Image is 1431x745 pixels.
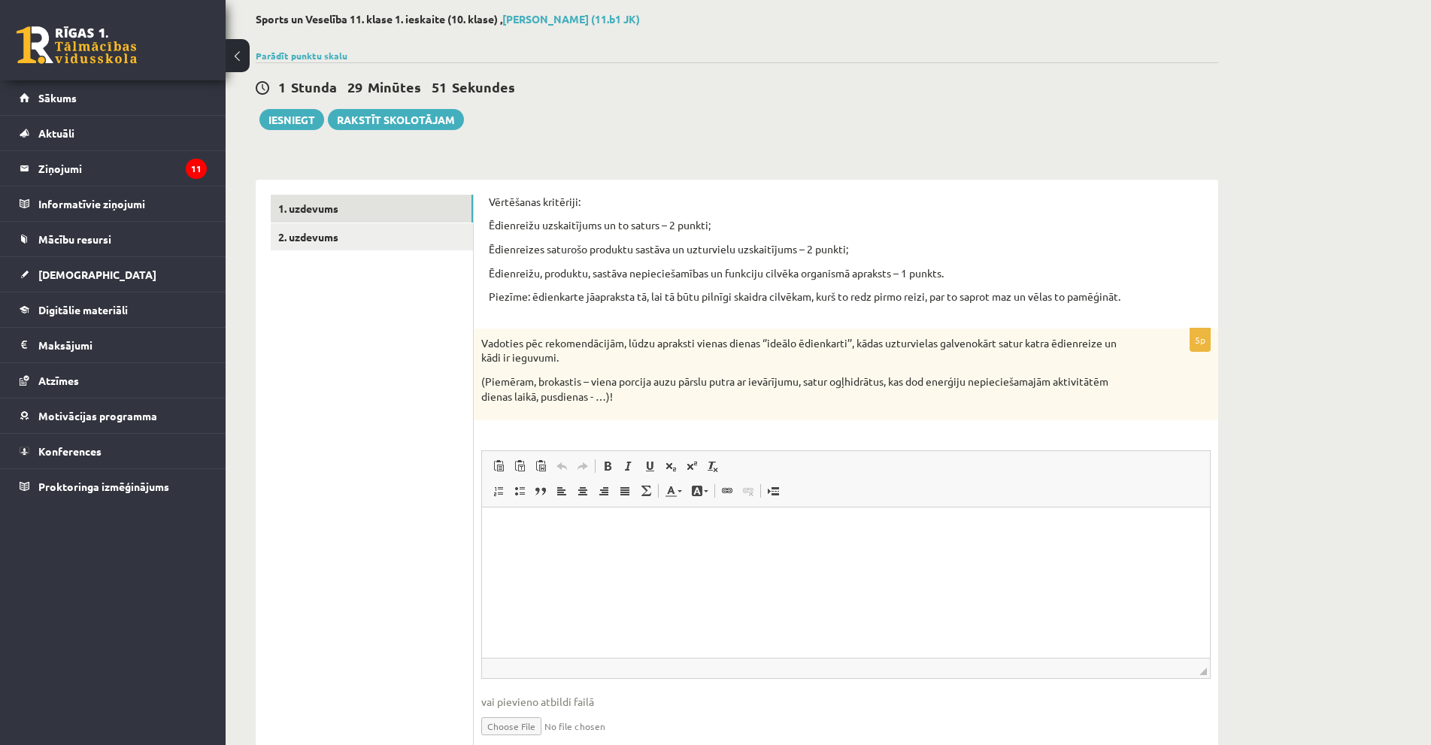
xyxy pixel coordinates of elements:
[762,481,784,501] a: Insert Page Break for Printing
[20,434,207,468] a: Konferences
[20,257,207,292] a: [DEMOGRAPHIC_DATA]
[489,266,1203,281] p: Ēdienreižu, produktu, sastāva nepieciešamības un funkciju cilvēka organismā apraksts – 1 punkts.
[20,186,207,221] a: Informatīvie ziņojumi
[530,456,551,476] a: Paste from Word
[502,12,640,26] a: [PERSON_NAME] (11.b1 JK)
[432,78,447,95] span: 51
[256,50,347,62] a: Parādīt punktu skalu
[38,303,128,316] span: Digitālie materiāli
[489,218,1203,233] p: Ēdienreižu uzskaitījums un to saturs – 2 punkti;
[717,481,738,501] a: Link (Ctrl+K)
[271,223,473,251] a: 2. uzdevums
[347,78,362,95] span: 29
[551,481,572,501] a: Align Left
[38,268,156,281] span: [DEMOGRAPHIC_DATA]
[38,232,111,246] span: Mācību resursi
[20,469,207,504] a: Proktoringa izmēģinājums
[20,328,207,362] a: Maksājumi
[20,292,207,327] a: Digitālie materiāli
[488,456,509,476] a: Paste (Ctrl+V)
[681,456,702,476] a: Superscript
[488,481,509,501] a: Insert/Remove Numbered List
[186,159,207,179] i: 11
[530,481,551,501] a: Block Quote
[38,409,157,422] span: Motivācijas programma
[20,222,207,256] a: Mācību resursi
[1190,328,1211,352] p: 5p
[452,78,515,95] span: Sekundes
[17,26,137,64] a: Rīgas 1. Tālmācības vidusskola
[481,694,1211,710] span: vai pievieno atbildi failā
[614,481,635,501] a: Justify
[38,328,207,362] legend: Maksājumi
[38,151,207,186] legend: Ziņojumi
[489,289,1203,304] p: Piezīme: ēdienkarte jāapraksta tā, lai tā būtu pilnīgi skaidra cilvēkam, kurš to redz pirmo reizi...
[259,109,324,130] button: Iesniegt
[509,456,530,476] a: Paste as plain text (Ctrl+Shift+V)
[20,363,207,398] a: Atzīmes
[38,91,77,104] span: Sākums
[635,481,656,501] a: Math
[278,78,286,95] span: 1
[639,456,660,476] a: Underline (Ctrl+U)
[38,126,74,140] span: Aktuāli
[368,78,421,95] span: Minūtes
[572,456,593,476] a: Redo (Ctrl+Y)
[572,481,593,501] a: Center
[38,480,169,493] span: Proktoringa izmēģinājums
[20,398,207,433] a: Motivācijas programma
[481,374,1135,404] p: (Piemēram, brokastis – viena porcija auzu pārslu putra ar ievārījumu, satur ogļhidrātus, kas dod ...
[660,456,681,476] a: Subscript
[597,456,618,476] a: Bold (Ctrl+B)
[489,195,1203,210] p: Vērtēšanas kritēriji:
[291,78,337,95] span: Stunda
[20,80,207,115] a: Sākums
[482,507,1210,658] iframe: Editor, wiswyg-editor-user-answer-47433777512240
[20,116,207,150] a: Aktuāli
[551,456,572,476] a: Undo (Ctrl+Z)
[489,242,1203,257] p: Ēdienreizes saturošo produktu sastāva un uzturvielu uzskaitījums – 2 punkti;
[20,151,207,186] a: Ziņojumi11
[271,195,473,223] a: 1. uzdevums
[328,109,464,130] a: Rakstīt skolotājam
[618,456,639,476] a: Italic (Ctrl+I)
[593,481,614,501] a: Align Right
[1199,668,1207,675] span: Resize
[481,336,1135,365] p: Vadoties pēc rekomendācijām, lūdzu apraksti vienas dienas ‘’ideālo ēdienkarti’’, kādas uzturviela...
[38,186,207,221] legend: Informatīvie ziņojumi
[256,13,1218,26] h2: Sports un Veselība 11. klase 1. ieskaite (10. klase) ,
[660,481,687,501] a: Text Color
[38,374,79,387] span: Atzīmes
[702,456,723,476] a: Remove Format
[738,481,759,501] a: Unlink
[38,444,102,458] span: Konferences
[509,481,530,501] a: Insert/Remove Bulleted List
[687,481,713,501] a: Background Color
